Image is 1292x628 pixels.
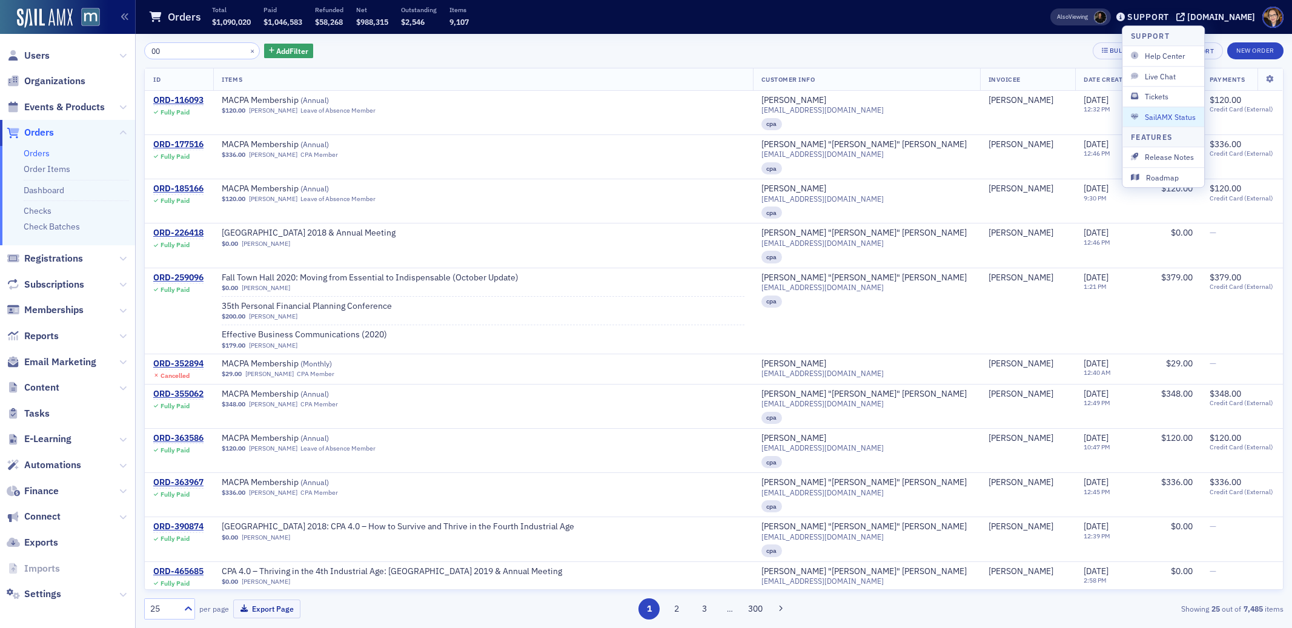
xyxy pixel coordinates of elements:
a: MACPA Membership (Annual) [222,389,374,400]
a: [PERSON_NAME] [249,342,297,349]
span: $120.00 [1161,432,1193,443]
time: 1:21 PM [1084,282,1107,291]
span: Payments [1210,75,1245,84]
span: $29.00 [222,370,242,378]
button: Live Chat [1122,66,1204,86]
a: [PERSON_NAME] [989,228,1053,239]
span: SailAMX Status [1131,111,1196,122]
a: CPA 4.0 – Thriving in the 4th Industrial Age: [GEOGRAPHIC_DATA] 2019 & Annual Meeting [222,566,562,577]
span: Credit Card (External) [1210,283,1274,291]
button: Bulk Actions [1093,42,1166,59]
a: ORD-355062 [153,389,204,400]
span: [EMAIL_ADDRESS][DOMAIN_NAME] [761,443,884,452]
span: Chris Kelly [989,228,1067,239]
button: Roadmap [1122,167,1204,187]
button: 300 [744,598,766,620]
h4: Support [1131,30,1170,41]
div: Fully Paid [161,286,190,294]
div: [PERSON_NAME] [761,359,826,369]
a: MACPA Membership (Annual) [222,477,374,488]
a: ORD-226418 [153,228,204,239]
a: [PERSON_NAME] [989,433,1053,444]
a: MACPA Membership (Annual) [222,139,374,150]
span: [EMAIL_ADDRESS][DOMAIN_NAME] [761,194,884,203]
a: [PERSON_NAME] [249,489,297,497]
span: Add Filter [276,45,308,56]
span: [DATE] [1084,94,1108,105]
a: [PERSON_NAME] [249,107,297,114]
span: Viewing [1057,13,1088,21]
a: [PERSON_NAME] "[PERSON_NAME]" [PERSON_NAME] [761,228,967,239]
a: Tasks [7,407,50,420]
div: [PERSON_NAME] "[PERSON_NAME]" [PERSON_NAME] [761,477,967,488]
span: Profile [1262,7,1284,28]
a: Dashboard [24,185,64,196]
span: Chris Kelly [989,139,1067,150]
span: Imports [24,562,60,575]
a: Email Marketing [7,355,96,369]
span: Release Notes [1131,151,1196,162]
span: $336.00 [1210,139,1241,150]
div: ORD-465685 [153,566,204,577]
div: Fully Paid [161,241,190,249]
div: cpa [761,251,783,263]
a: [PERSON_NAME] [761,95,826,106]
span: $336.00 [1210,477,1241,488]
span: [EMAIL_ADDRESS][DOMAIN_NAME] [761,399,884,408]
span: ( Annual ) [300,433,329,443]
div: [PERSON_NAME] "[PERSON_NAME]" [PERSON_NAME] [761,521,967,532]
a: ORD-363586 [153,433,204,444]
a: [PERSON_NAME] "[PERSON_NAME]" [PERSON_NAME] [761,139,967,150]
span: $200.00 [222,312,245,320]
a: [PERSON_NAME] [242,240,290,248]
a: Connect [7,510,61,523]
span: [EMAIL_ADDRESS][DOMAIN_NAME] [761,150,884,159]
div: Fully Paid [161,197,190,205]
div: cpa [761,456,783,468]
button: SailAMX Status [1122,107,1204,127]
div: [PERSON_NAME] [989,477,1053,488]
p: Total [212,5,251,14]
span: Memberships [24,303,84,317]
span: Chris Kelly [989,389,1067,400]
a: Subscriptions [7,278,84,291]
span: ( Annual ) [300,95,329,105]
a: Organizations [7,74,85,88]
span: Items [222,75,242,84]
div: [PERSON_NAME] [989,521,1053,532]
span: $58,268 [315,17,343,27]
span: MACPA Membership [222,183,374,194]
span: $120.00 [222,445,245,452]
span: ( Annual ) [300,139,329,149]
div: Fully Paid [161,446,190,454]
span: Fall Town Hall 2018: CPA 4.0 – How to Survive and Thrive in the Fourth Industrial Age [222,521,574,532]
div: [DOMAIN_NAME] [1187,12,1255,22]
button: 3 [694,598,715,620]
a: Imports [7,562,60,575]
a: [PERSON_NAME] "[PERSON_NAME]" [PERSON_NAME] [761,389,967,400]
a: [PERSON_NAME] [989,95,1053,106]
span: Spring Town Hall 2018 & Annual Meeting [222,228,396,239]
span: $179.00 [222,342,245,349]
a: 35th Personal Financial Planning Conference [222,301,392,312]
p: Refunded [315,5,343,14]
span: Tickets [1131,91,1196,102]
span: Connect [24,510,61,523]
span: Credit Card (External) [1210,150,1274,157]
span: $1,046,583 [263,17,302,27]
span: Roadmap [1131,172,1196,183]
span: Customer Info [761,75,815,84]
a: ORD-185166 [153,183,204,194]
span: — [1210,358,1216,369]
span: [DATE] [1084,227,1108,238]
span: ( Monthly ) [300,359,332,368]
a: [PERSON_NAME] [989,389,1053,400]
button: Release Notes [1122,147,1204,167]
span: $348.00 [1210,388,1241,399]
time: 10:47 PM [1084,443,1110,451]
span: $379.00 [1210,272,1241,283]
a: Effective Business Communications (2020) [222,329,387,340]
